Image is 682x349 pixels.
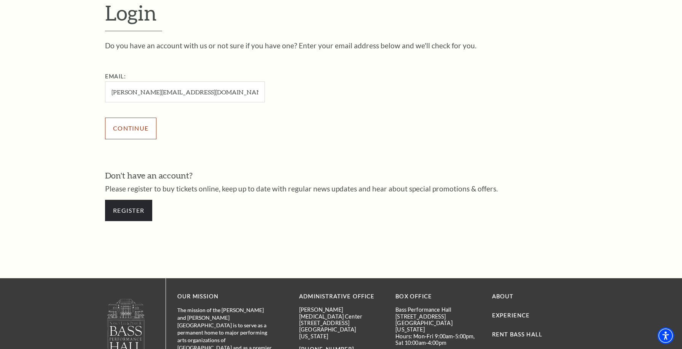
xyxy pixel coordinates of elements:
[105,81,265,102] input: Required
[105,118,156,139] input: Submit button
[395,306,480,313] p: Bass Performance Hall
[657,327,674,344] div: Accessibility Menu
[492,293,514,300] a: About
[395,313,480,320] p: [STREET_ADDRESS]
[395,333,480,346] p: Hours: Mon-Fri 9:00am-5:00pm, Sat 10:00am-4:00pm
[105,185,577,192] p: Please register to buy tickets online, keep up to date with regular news updates and hear about s...
[299,326,384,339] p: [GEOGRAPHIC_DATA][US_STATE]
[299,320,384,326] p: [STREET_ADDRESS]
[105,42,577,49] p: Do you have an account with us or not sure if you have one? Enter your email address below and we...
[492,312,530,319] a: Experience
[105,73,126,80] label: Email:
[105,0,157,25] span: Login
[395,292,480,301] p: BOX OFFICE
[105,170,577,182] h3: Don't have an account?
[492,331,542,338] a: Rent Bass Hall
[105,200,152,221] a: Register
[177,292,272,301] p: OUR MISSION
[395,320,480,333] p: [GEOGRAPHIC_DATA][US_STATE]
[299,306,384,320] p: [PERSON_NAME][MEDICAL_DATA] Center
[299,292,384,301] p: Administrative Office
